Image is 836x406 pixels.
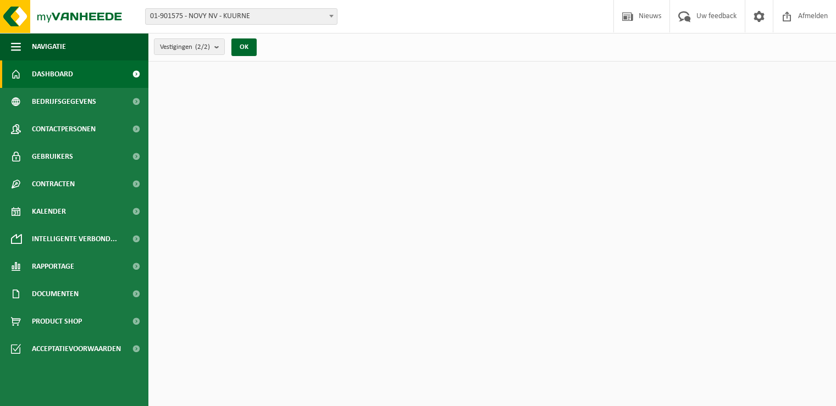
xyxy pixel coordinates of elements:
span: Product Shop [32,308,82,335]
span: 01-901575 - NOVY NV - KUURNE [146,9,337,24]
span: Intelligente verbond... [32,225,117,253]
span: Navigatie [32,33,66,60]
span: Vestigingen [160,39,210,55]
span: Gebruikers [32,143,73,170]
span: Bedrijfsgegevens [32,88,96,115]
span: Rapportage [32,253,74,280]
span: Acceptatievoorwaarden [32,335,121,363]
button: Vestigingen(2/2) [154,38,225,55]
span: 01-901575 - NOVY NV - KUURNE [145,8,337,25]
span: Dashboard [32,60,73,88]
span: Contactpersonen [32,115,96,143]
span: Documenten [32,280,79,308]
count: (2/2) [195,43,210,51]
button: OK [231,38,257,56]
span: Contracten [32,170,75,198]
span: Kalender [32,198,66,225]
